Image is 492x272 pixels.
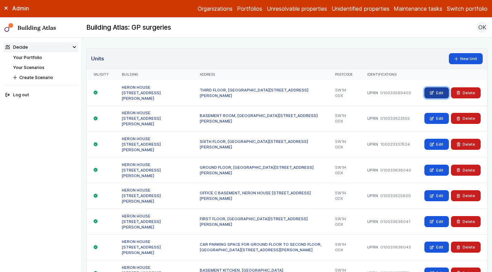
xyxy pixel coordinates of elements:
dd: 010033625800 [380,193,411,198]
a: Your Scenarios [13,65,45,70]
a: Edit [424,165,449,176]
a: Edit [424,216,449,227]
dd: 010033638043 [380,244,411,250]
a: HERON HOUSE [STREET_ADDRESS][PERSON_NAME] [122,214,161,230]
span: OK [478,23,486,31]
div: Decide [6,44,28,50]
a: Your Portfolio [13,55,42,60]
div: SW1H 0DX [328,157,360,183]
a: HERON HOUSE [STREET_ADDRESS][PERSON_NAME] [122,110,161,126]
a: New Unit [449,53,483,64]
a: Edit [424,113,449,124]
a: Unresolvable properties [267,4,327,13]
a: Edit [424,190,449,201]
dt: UPRN [367,193,378,198]
button: Delete [451,190,481,201]
a: Unidentified properties [332,4,390,13]
button: Delete [451,242,481,253]
button: Log out [3,90,78,100]
dt: UPRN [367,167,378,173]
a: Organizations [198,4,233,13]
div: Validity [94,72,109,77]
div: Address [200,72,322,77]
h3: Units [91,55,104,62]
button: Delete [451,216,481,227]
a: HERON HOUSE [STREET_ADDRESS][PERSON_NAME] [122,85,161,101]
button: OK [476,22,488,33]
a: HERON HOUSE [STREET_ADDRESS][PERSON_NAME] [122,162,161,178]
dt: UPRN [367,244,378,250]
a: Edit [424,242,449,253]
a: HERON HOUSE [STREET_ADDRESS][PERSON_NAME] [122,188,161,204]
a: Portfolios [237,4,262,13]
dt: UPRN [367,219,378,224]
a: FIRST FLOOR, [GEOGRAPHIC_DATA][STREET_ADDRESS][PERSON_NAME] [200,216,308,227]
dt: UPRN [367,142,378,147]
dd: 010033569403 [380,90,411,96]
dd: 010033638041 [380,219,410,224]
button: Switch portfolio [447,4,488,13]
a: SIXTH FLOOR, [GEOGRAPHIC_DATA][STREET_ADDRESS][PERSON_NAME] [200,139,308,149]
dd: 100023337824 [380,142,410,147]
div: SW1H 0DX [328,132,360,157]
div: SW1H 0DX [328,183,360,209]
a: Maintenance tasks [394,4,442,13]
dd: 010033638040 [380,167,411,173]
summary: Decide [3,42,78,52]
dt: UPRN [367,90,378,96]
a: HERON HOUSE [STREET_ADDRESS][PERSON_NAME] [122,136,161,152]
img: main-0bbd2752.svg [4,23,13,32]
button: Delete [451,87,481,98]
button: Delete [451,165,481,176]
dt: UPRN [367,116,378,121]
a: BASEMENT ROOM, [GEOGRAPHIC_DATA][STREET_ADDRESS][PERSON_NAME] [200,113,318,124]
a: GROUND FLOOR, [GEOGRAPHIC_DATA][STREET_ADDRESS][PERSON_NAME] [200,165,314,175]
dd: 010033623555 [380,116,410,121]
div: Identifications [367,72,411,77]
a: CAR PARKING SPACE FOR GROUND FLOOR TO SECOND FLOOR, [GEOGRAPHIC_DATA][STREET_ADDRESS][PERSON_NAME] [200,242,322,252]
div: SW1H 0DX [328,80,360,106]
div: Building [122,72,187,77]
a: THIRD FLOOR, [GEOGRAPHIC_DATA][STREET_ADDRESS][PERSON_NAME] [200,88,308,98]
div: Postcode [335,72,354,77]
div: SW1H 0DX [328,208,360,234]
a: Edit [424,87,449,98]
button: Create Scenario [11,72,78,82]
button: Delete [451,139,481,150]
a: HERON HOUSE [STREET_ADDRESS][PERSON_NAME] [122,239,161,255]
a: Edit [424,139,449,150]
div: SW1H 0DX [328,106,360,132]
button: Delete [451,113,481,124]
h2: Building Atlas: GP surgeries [86,23,171,32]
a: OFFICE C BASEMENT, HERON HOUSE [STREET_ADDRESS][PERSON_NAME] [200,191,311,201]
div: SW1H 0DX [328,234,360,260]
